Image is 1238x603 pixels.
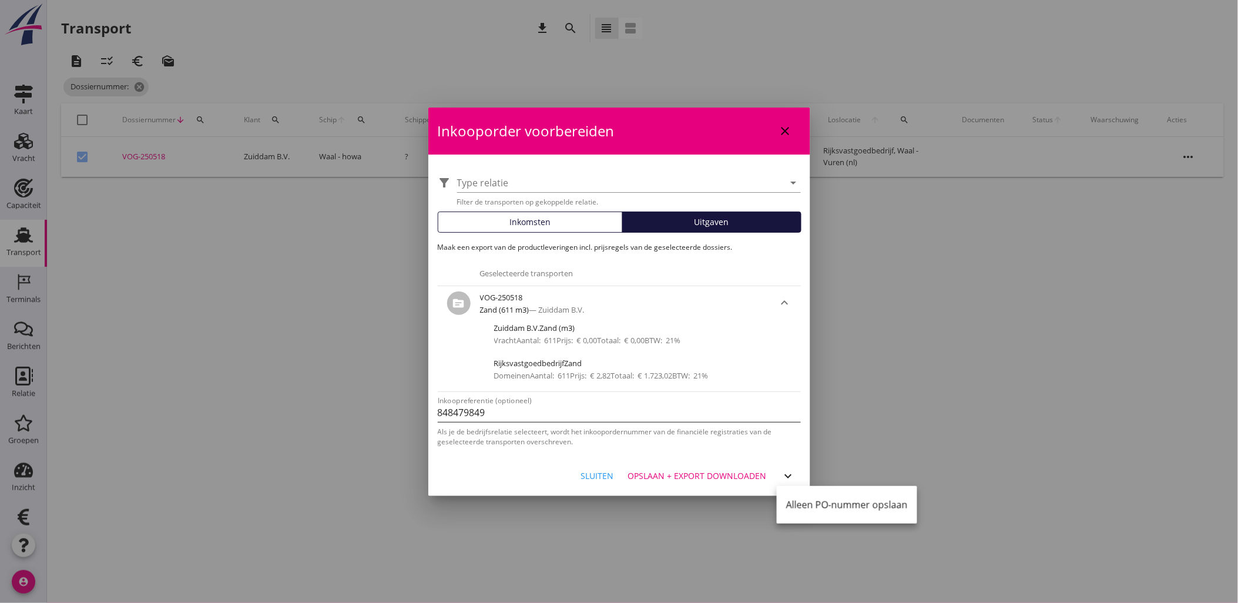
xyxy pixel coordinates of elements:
[611,370,673,381] span: Totaal: € 1.723,02
[509,216,551,228] span: Inkomsten
[438,427,801,447] div: Als je de bedrijfsrelatie selecteert, wordt het inkoopordernummer van de financiële registraties ...
[438,176,452,190] i: filter_alt
[447,292,471,315] i: source
[438,242,801,253] p: Maak een export van de productleveringen incl. prijsregels van de geselecteerde dossiers.
[622,212,801,233] button: Uitgaven
[781,469,796,483] i: expand_more
[623,465,772,487] button: Opslaan + export downloaden
[480,304,759,316] div: — Zuiddam B.V.
[428,108,810,155] div: Inkooporder voorbereiden
[494,335,517,346] span: Vracht
[438,403,801,422] input: Inkoopreferentie (optioneel)
[480,290,759,304] div: VOG-250518
[598,335,645,346] span: Totaal: € 0,00
[540,323,575,333] span: Zand (m3)
[494,323,540,333] span: Zuiddam B.V.
[645,335,681,346] span: BTW: 21%
[471,262,801,286] div: Geselecteerde transporten
[572,465,623,487] button: Sluiten
[673,370,709,381] span: BTW: 21%
[517,335,557,346] span: Aantal: 611
[628,470,767,482] div: Opslaan + export downloaden
[531,370,571,381] span: Aantal: 611
[557,335,598,346] span: Prijs: € 0,00
[777,296,791,310] i: keyboard_arrow_down
[438,212,623,233] button: Inkomsten
[779,124,793,138] i: close
[786,491,908,519] div: Alleen PO-nummer opslaan
[494,358,565,369] span: Rijksvastgoedbedrijf
[565,358,582,369] span: Zand
[787,176,801,190] i: arrow_drop_down
[571,370,611,381] span: Prijs: € 2,82
[494,370,531,381] span: Domeinen
[581,470,614,482] div: Sluiten
[480,304,529,315] span: Zand (611 m3)
[457,197,801,207] div: Filter de transporten op gekoppelde relatie.
[695,216,729,228] span: Uitgaven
